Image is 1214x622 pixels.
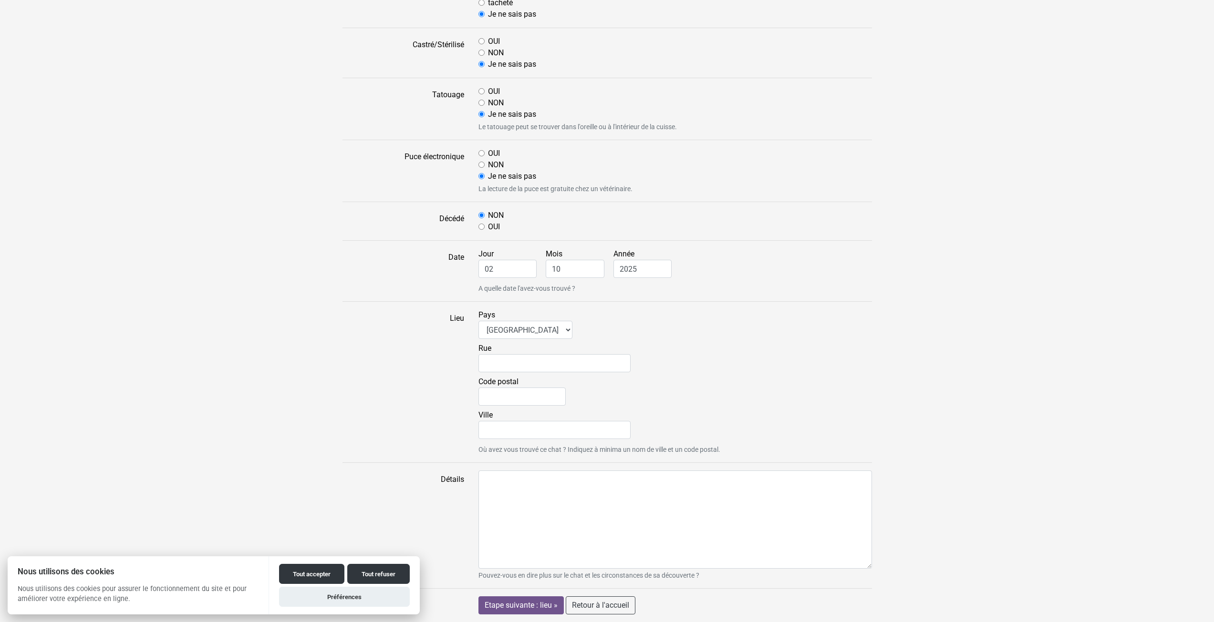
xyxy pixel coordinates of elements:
[488,86,500,97] label: OUI
[478,224,485,230] input: OUI
[8,567,269,576] h2: Nous utilisons des cookies
[478,111,485,117] input: Je ne sais pas
[478,173,485,179] input: Je ne sais pas
[478,321,572,339] select: Pays
[478,248,544,278] label: Jour
[279,587,410,607] button: Préférences
[488,47,504,59] label: NON
[478,376,566,406] label: Code postal
[566,596,635,614] a: Retour à l'accueil
[478,421,631,439] input: Ville
[488,109,536,120] label: Je ne sais pas
[335,148,471,194] label: Puce électronique
[488,210,504,221] label: NON
[8,584,269,612] p: Nous utilisons des cookies pour assurer le fonctionnement du site et pour améliorer votre expérie...
[478,445,872,455] small: Où avez vous trouvé ce chat ? Indiquez à minima un nom de ville et un code postal.
[478,343,631,372] label: Rue
[478,11,485,17] input: Je ne sais pas
[478,122,872,132] small: Le tatouage peut se trouver dans l'oreille ou à l'intérieur de la cuisse.
[613,260,672,278] input: Année
[478,150,485,156] input: OUI
[478,50,485,56] input: NON
[478,284,872,294] small: A quelle date l'avez-vous trouvé ?
[478,354,631,372] input: Rue
[488,9,536,20] label: Je ne sais pas
[478,61,485,67] input: Je ne sais pas
[488,221,500,233] label: OUI
[478,387,566,406] input: Code postal
[546,248,612,278] label: Mois
[478,38,485,44] input: OUI
[488,171,536,182] label: Je ne sais pas
[335,36,471,70] label: Castré/Stérilisé
[488,59,536,70] label: Je ne sais pas
[335,210,471,233] label: Décédé
[335,309,471,455] label: Lieu
[478,184,872,194] small: La lecture de la puce est gratuite chez un vétérinaire.
[478,162,485,168] input: NON
[335,470,471,581] label: Détails
[478,596,564,614] input: Etape suivante : lieu »
[613,248,679,278] label: Année
[478,309,572,339] label: Pays
[488,97,504,109] label: NON
[478,571,872,581] small: Pouvez-vous en dire plus sur le chat et les circonstances de sa découverte ?
[488,148,500,159] label: OUI
[335,248,471,294] label: Date
[478,409,631,439] label: Ville
[478,88,485,94] input: OUI
[488,36,500,47] label: OUI
[478,212,485,218] input: NON
[279,564,344,584] button: Tout accepter
[335,86,471,132] label: Tatouage
[478,100,485,106] input: NON
[478,260,537,278] input: Jour
[546,260,604,278] input: Mois
[347,564,410,584] button: Tout refuser
[488,159,504,171] label: NON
